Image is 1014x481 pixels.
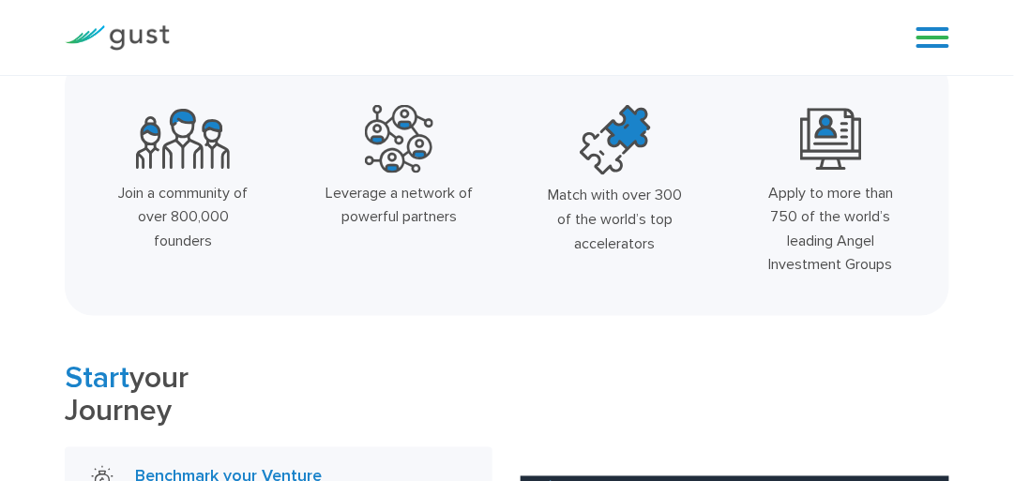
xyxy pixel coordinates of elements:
[756,181,906,277] div: Apply to more than 750 of the world’s leading Angel Investment Groups
[540,183,690,255] div: Match with over 300 of the world’s top accelerators
[65,361,129,397] span: Start
[580,105,651,176] img: Top Accelerators
[800,105,862,173] img: Leading Angel Investment
[324,181,474,229] div: Leverage a network of powerful partners
[365,105,433,173] img: Powerful Partners
[136,105,230,173] img: Community Founders
[108,181,258,253] div: Join a community of over 800,000 founders
[65,25,170,51] img: Gust Logo
[65,363,492,428] h2: your Journey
